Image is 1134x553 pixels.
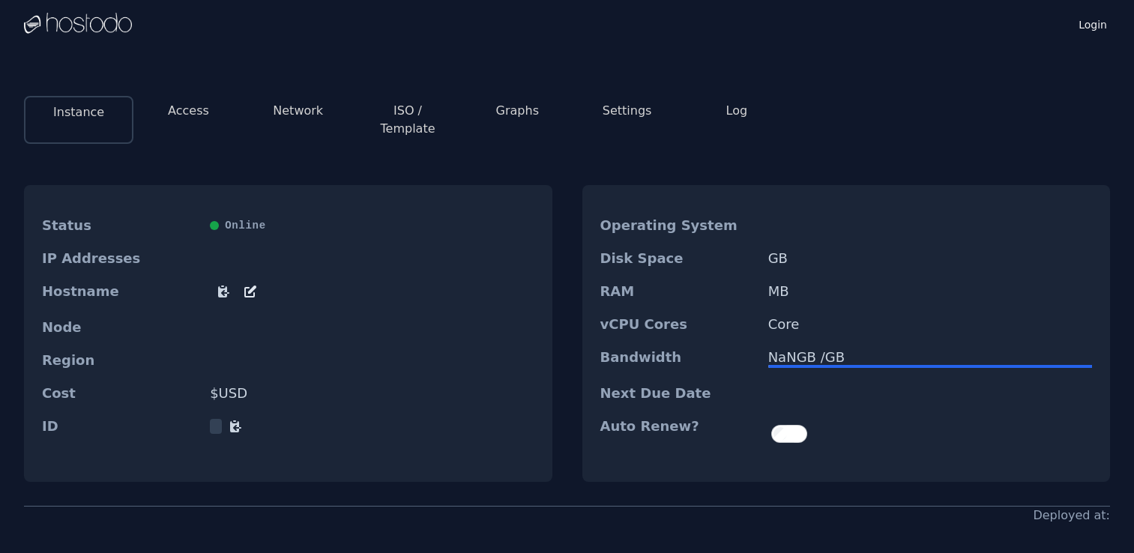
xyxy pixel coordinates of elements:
[210,386,534,401] dd: $ USD
[168,102,209,120] button: Access
[600,419,756,449] dt: Auto Renew?
[273,102,323,120] button: Network
[726,102,748,120] button: Log
[42,353,198,368] dt: Region
[42,218,198,233] dt: Status
[496,102,539,120] button: Graphs
[768,251,1092,266] dd: GB
[53,103,104,121] button: Instance
[365,102,450,138] button: ISO / Template
[600,218,756,233] dt: Operating System
[42,386,198,401] dt: Cost
[1076,14,1110,32] a: Login
[768,350,1092,365] div: NaN GB / GB
[1033,507,1110,525] div: Deployed at:
[600,317,756,332] dt: vCPU Cores
[600,251,756,266] dt: Disk Space
[768,284,1092,299] dd: MB
[600,284,756,299] dt: RAM
[42,284,198,302] dt: Hostname
[600,386,756,401] dt: Next Due Date
[768,317,1092,332] dd: Core
[24,13,132,35] img: Logo
[42,320,198,335] dt: Node
[42,251,198,266] dt: IP Addresses
[210,218,534,233] div: Online
[42,419,198,434] dt: ID
[600,350,756,368] dt: Bandwidth
[603,102,652,120] button: Settings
